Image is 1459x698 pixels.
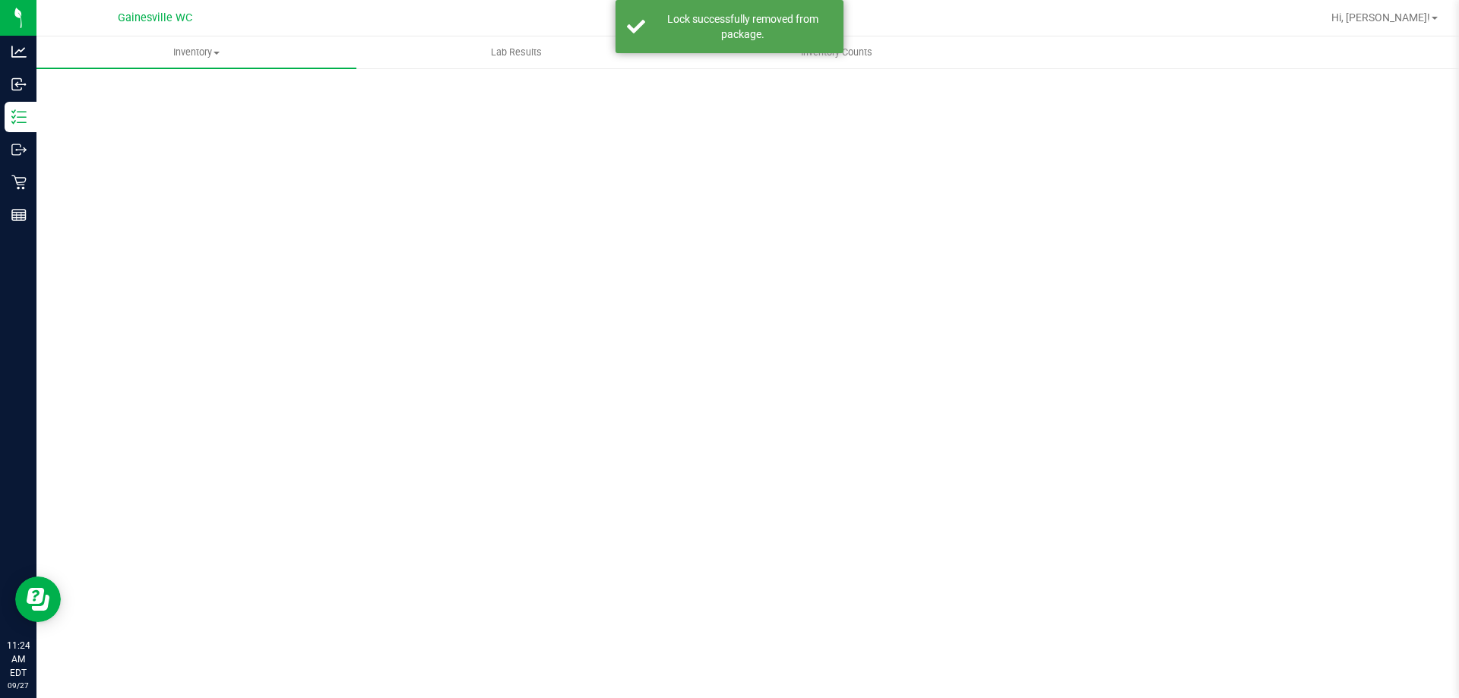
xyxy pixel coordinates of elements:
[11,175,27,190] inline-svg: Retail
[36,46,356,59] span: Inventory
[11,77,27,92] inline-svg: Inbound
[11,207,27,223] inline-svg: Reports
[654,11,832,42] div: Lock successfully removed from package.
[1331,11,1430,24] span: Hi, [PERSON_NAME]!
[470,46,562,59] span: Lab Results
[11,44,27,59] inline-svg: Analytics
[11,109,27,125] inline-svg: Inventory
[118,11,192,24] span: Gainesville WC
[7,680,30,691] p: 09/27
[36,36,356,68] a: Inventory
[356,36,676,68] a: Lab Results
[11,142,27,157] inline-svg: Outbound
[7,639,30,680] p: 11:24 AM EDT
[15,576,61,622] iframe: Resource center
